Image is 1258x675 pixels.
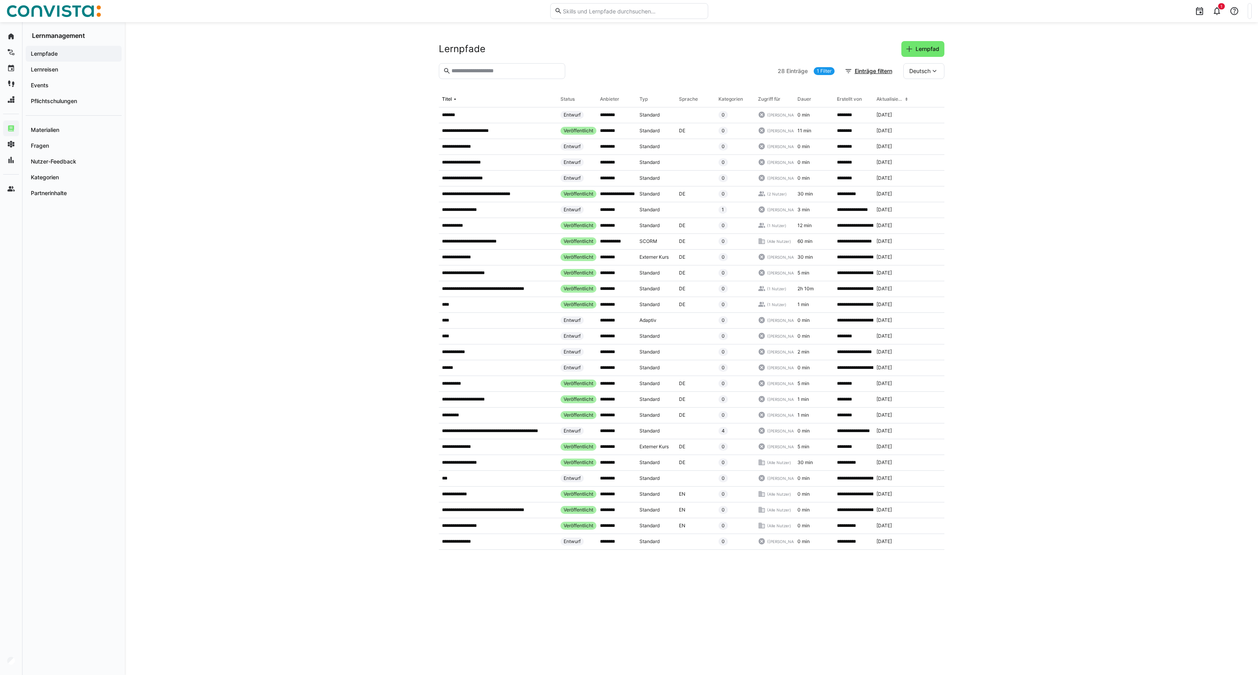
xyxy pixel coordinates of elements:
[439,43,485,55] h2: Lernpfade
[722,286,725,292] span: 0
[564,428,581,434] span: Entwurf
[679,238,685,244] span: DE
[778,67,785,75] span: 28
[876,538,892,545] span: [DATE]
[767,160,803,165] span: ([PERSON_NAME])
[722,459,725,466] span: 0
[564,412,593,418] span: Veröffentlicht
[876,238,892,244] span: [DATE]
[797,317,810,323] span: 0 min
[564,491,593,497] span: Veröffentlicht
[564,159,581,165] span: Entwurf
[722,412,725,418] span: 0
[679,222,685,229] span: DE
[876,396,892,402] span: [DATE]
[909,67,931,75] span: Deutsch
[679,380,685,387] span: DE
[876,112,892,118] span: [DATE]
[901,41,944,57] button: Lernpfad
[639,222,660,229] span: Standard
[442,96,452,102] div: Titel
[639,396,660,402] span: Standard
[767,239,791,244] span: (Alle Nutzer)
[876,159,892,165] span: [DATE]
[767,302,786,307] span: (1 Nutzer)
[679,254,685,260] span: DE
[639,301,660,308] span: Standard
[564,444,593,450] span: Veröffentlicht
[876,222,892,229] span: [DATE]
[639,238,657,244] span: SCORM
[722,301,725,308] span: 0
[767,412,803,418] span: ([PERSON_NAME])
[797,238,812,244] span: 60 min
[639,428,660,434] span: Standard
[814,67,835,75] a: 1 Filter
[767,175,803,181] span: ([PERSON_NAME])
[564,475,581,481] span: Entwurf
[876,428,892,434] span: [DATE]
[876,207,892,213] span: [DATE]
[767,254,803,260] span: ([PERSON_NAME])
[722,270,725,276] span: 0
[679,507,685,513] span: EN
[639,128,660,134] span: Standard
[639,270,660,276] span: Standard
[564,538,581,545] span: Entwurf
[767,191,787,197] span: (2 Nutzer)
[1220,4,1222,9] span: 1
[767,507,791,513] span: (Alle Nutzer)
[639,459,660,466] span: Standard
[564,128,593,134] span: Veröffentlicht
[876,175,892,181] span: [DATE]
[797,159,810,165] span: 0 min
[722,444,725,450] span: 0
[639,175,660,181] span: Standard
[797,396,809,402] span: 1 min
[722,507,725,513] span: 0
[722,475,725,481] span: 0
[767,491,791,497] span: (Alle Nutzer)
[639,491,660,497] span: Standard
[639,143,660,150] span: Standard
[797,270,809,276] span: 5 min
[797,444,809,450] span: 5 min
[564,365,581,371] span: Entwurf
[722,159,725,165] span: 0
[914,45,940,53] span: Lernpfad
[722,254,725,260] span: 0
[797,538,810,545] span: 0 min
[767,365,803,370] span: ([PERSON_NAME])
[797,254,813,260] span: 30 min
[679,459,685,466] span: DE
[767,397,803,402] span: ([PERSON_NAME])
[560,96,575,102] div: Status
[876,333,892,339] span: [DATE]
[758,96,780,102] div: Zugriff für
[564,175,581,181] span: Entwurf
[767,144,803,149] span: ([PERSON_NAME])
[797,301,809,308] span: 1 min
[722,207,724,213] span: 1
[876,507,892,513] span: [DATE]
[679,286,685,292] span: DE
[876,254,892,260] span: [DATE]
[797,112,810,118] span: 0 min
[797,333,810,339] span: 0 min
[876,491,892,497] span: [DATE]
[767,381,803,386] span: ([PERSON_NAME])
[797,143,810,150] span: 0 min
[722,317,725,323] span: 0
[639,333,660,339] span: Standard
[600,96,619,102] div: Anbieter
[564,507,593,513] span: Veröffentlicht
[797,380,809,387] span: 5 min
[797,175,810,181] span: 0 min
[679,491,685,497] span: EN
[722,491,725,497] span: 0
[722,538,725,545] span: 0
[767,444,803,449] span: ([PERSON_NAME])
[722,523,725,529] span: 0
[639,317,656,323] span: Adaptiv
[679,412,685,418] span: DE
